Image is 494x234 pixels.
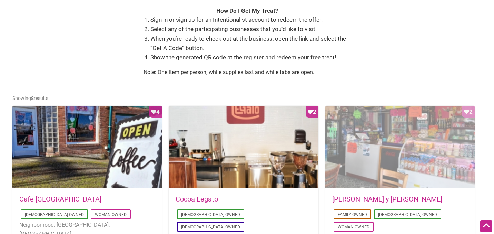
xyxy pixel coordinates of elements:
[338,212,367,217] a: Family-Owned
[378,212,437,217] a: [DEMOGRAPHIC_DATA]-Owned
[150,53,350,62] li: Show the generated QR code at the register and redeem your free treat!
[12,95,48,101] span: Showing results
[216,7,278,14] strong: How Do I Get My Treat?
[95,212,127,217] a: Woman-Owned
[144,68,350,77] p: Note: One item per person, while supplies last and while tabs are open.
[332,195,442,203] a: [PERSON_NAME] y [PERSON_NAME]
[150,15,350,25] li: Sign in or sign up for an Intentionalist account to redeem the offer.
[176,195,218,203] a: Cocoa Legato
[181,225,240,230] a: [DEMOGRAPHIC_DATA]-Owned
[19,195,101,203] a: Cafe [GEOGRAPHIC_DATA]
[150,25,350,34] li: Select any of the participating businesses that you’d like to visit.
[338,225,369,230] a: Woman-Owned
[181,212,240,217] a: [DEMOGRAPHIC_DATA]-Owned
[31,95,34,101] b: 8
[25,212,84,217] a: [DEMOGRAPHIC_DATA]-Owned
[480,220,492,232] div: Scroll Back to Top
[150,34,350,53] li: When you’re ready to check out at the business, open the link and select the “Get A Code” button.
